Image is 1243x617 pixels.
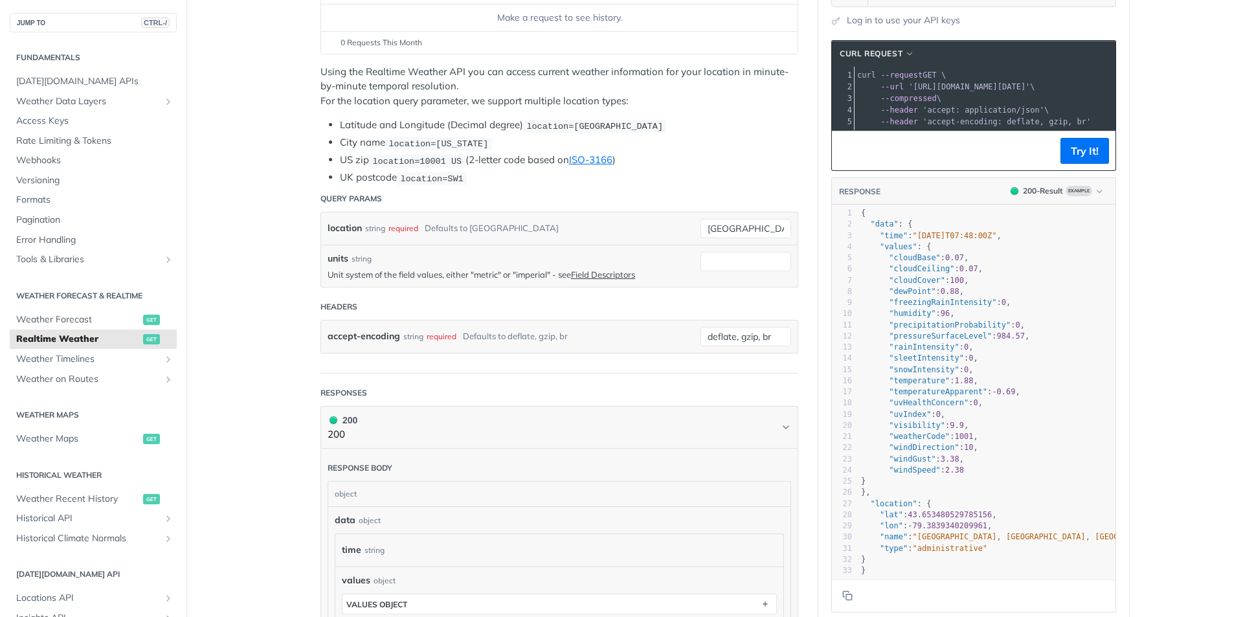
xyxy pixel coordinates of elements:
[889,365,959,374] span: "snowIntensity"
[141,17,170,28] span: CTRL-/
[861,432,978,441] span: : ,
[10,310,177,330] a: Weather Forecastget
[365,219,385,238] div: string
[913,544,988,553] span: "administrative"
[889,376,950,385] span: "temperature"
[832,409,852,420] div: 19
[838,185,881,198] button: RESPONSE
[889,454,935,464] span: "windGust"
[163,374,174,385] button: Show subpages for Weather on Routes
[964,443,973,452] span: 10
[326,11,792,25] div: Make a request to see history.
[889,410,931,419] span: "uvIndex"
[832,252,852,264] div: 5
[908,521,912,530] span: -
[880,532,908,541] span: "name"
[861,242,931,251] span: : {
[861,555,866,564] span: }
[832,264,852,275] div: 6
[832,543,852,554] div: 31
[320,301,357,313] div: Headers
[880,117,918,126] span: --header
[838,141,857,161] button: Copy to clipboard
[861,298,1011,307] span: : ,
[832,104,854,116] div: 4
[832,499,852,510] div: 27
[16,194,174,207] span: Formats
[997,387,1016,396] span: 0.69
[346,600,407,609] div: values object
[364,541,385,559] div: string
[908,510,992,519] span: 43.653480529785156
[10,509,177,528] a: Historical APIShow subpages for Historical API
[840,48,902,60] span: cURL Request
[328,462,392,474] div: Response body
[959,264,978,273] span: 0.07
[335,513,355,527] span: data
[861,353,978,363] span: : ,
[10,469,177,481] h2: Historical Weather
[372,156,462,166] span: location=10001 US
[400,174,463,183] span: location=SW1
[143,334,160,344] span: get
[880,544,908,553] span: "type"
[10,529,177,548] a: Historical Climate NormalsShow subpages for Historical Climate Normals
[10,190,177,210] a: Formats
[861,376,978,385] span: : ,
[328,413,357,427] div: 200
[1011,187,1018,195] span: 200
[861,342,974,352] span: : ,
[964,365,969,374] span: 0
[163,593,174,603] button: Show subpages for Locations API
[945,466,964,475] span: 2.38
[163,533,174,544] button: Show subpages for Historical Climate Normals
[163,96,174,107] button: Show subpages for Weather Data Layers
[16,592,160,605] span: Locations API
[861,466,964,475] span: :
[10,568,177,580] h2: [DATE][DOMAIN_NAME] API
[328,482,787,506] div: object
[997,331,1025,341] span: 984.57
[463,327,568,346] div: Defaults to deflate, gzip, br
[861,253,969,262] span: : ,
[341,37,422,49] span: 0 Requests This Month
[388,139,488,148] span: location=[US_STATE]
[10,151,177,170] a: Webhooks
[1066,186,1092,196] span: Example
[889,466,940,475] span: "windSpeed"
[861,231,1002,240] span: : ,
[950,421,964,430] span: 9.9
[832,454,852,465] div: 23
[832,219,852,230] div: 2
[832,554,852,565] div: 32
[880,71,923,80] span: --request
[870,499,917,508] span: "location"
[889,342,959,352] span: "rainIntensity"
[889,353,964,363] span: "sleetIntensity"
[1023,185,1063,197] div: 200 - Result
[1002,298,1006,307] span: 0
[10,290,177,302] h2: Weather Forecast & realtime
[832,93,854,104] div: 3
[374,575,396,587] div: object
[861,264,983,273] span: : ,
[838,586,857,605] button: Copy to clipboard
[163,354,174,365] button: Show subpages for Weather Timelines
[16,214,174,227] span: Pagination
[857,94,941,103] span: \
[861,309,955,318] span: : ,
[941,309,950,318] span: 96
[832,365,852,376] div: 15
[889,264,954,273] span: "cloudCeiling"
[10,13,177,32] button: JUMP TOCTRL-/
[832,286,852,297] div: 8
[16,493,140,506] span: Weather Recent History
[163,254,174,265] button: Show subpages for Tools & Libraries
[328,269,694,280] p: Unit system of the field values, either "metric" or "imperial" - see
[403,327,423,346] div: string
[16,333,140,346] span: Realtime Weather
[832,431,852,442] div: 21
[569,153,612,166] a: ISO-3166
[880,82,904,91] span: --url
[16,313,140,326] span: Weather Forecast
